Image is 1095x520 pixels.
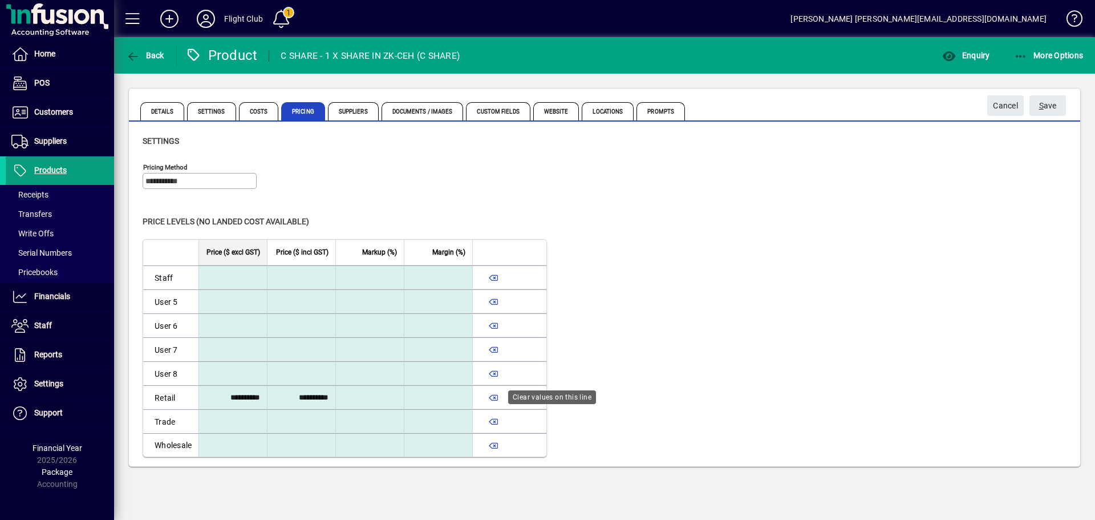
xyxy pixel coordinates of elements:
[126,51,164,60] span: Back
[1014,51,1084,60] span: More Options
[1039,101,1044,110] span: S
[281,102,325,120] span: Pricing
[276,246,328,259] span: Price ($ incl GST)
[508,390,596,404] div: Clear values on this line
[533,102,579,120] span: Website
[143,385,198,409] td: Retail
[1029,95,1066,116] button: Save
[224,10,263,28] div: Flight Club
[6,399,114,428] a: Support
[790,10,1047,28] div: [PERSON_NAME] [PERSON_NAME][EMAIL_ADDRESS][DOMAIN_NAME]
[34,408,63,417] span: Support
[143,289,198,313] td: User 5
[143,265,198,289] td: Staff
[143,136,179,146] span: Settings
[42,467,72,477] span: Package
[143,313,198,337] td: User 6
[11,209,52,219] span: Transfers
[6,40,114,68] a: Home
[140,102,184,120] span: Details
[6,370,114,398] a: Settings
[34,350,62,359] span: Reports
[185,46,258,65] div: Product
[114,45,177,66] app-page-header-button: Back
[939,45,992,66] button: Enquiry
[6,283,114,311] a: Financials
[239,102,279,120] span: Costs
[11,268,58,277] span: Pricebooks
[143,409,198,433] td: Trade
[1039,96,1057,115] span: ave
[188,9,224,29] button: Profile
[6,185,114,204] a: Receipts
[636,102,685,120] span: Prompts
[143,217,309,226] span: Price levels (no landed cost available)
[281,47,460,65] div: C SHARE - 1 X SHARE IN ZK-CEH (C SHARE)
[34,166,67,175] span: Products
[34,49,55,58] span: Home
[987,95,1024,116] button: Cancel
[6,204,114,224] a: Transfers
[1011,45,1086,66] button: More Options
[942,51,989,60] span: Enquiry
[6,341,114,369] a: Reports
[466,102,530,120] span: Custom Fields
[11,190,48,199] span: Receipts
[993,96,1018,115] span: Cancel
[6,69,114,98] a: POS
[432,246,465,259] span: Margin (%)
[143,337,198,361] td: User 7
[382,102,464,120] span: Documents / Images
[6,243,114,263] a: Serial Numbers
[582,102,634,120] span: Locations
[143,361,198,385] td: User 8
[34,78,50,87] span: POS
[362,246,397,259] span: Markup (%)
[206,246,260,259] span: Price ($ excl GST)
[187,102,236,120] span: Settings
[328,102,379,120] span: Suppliers
[143,433,198,457] td: Wholesale
[151,9,188,29] button: Add
[6,98,114,127] a: Customers
[6,312,114,340] a: Staff
[34,292,70,301] span: Financials
[11,229,54,238] span: Write Offs
[6,224,114,243] a: Write Offs
[143,163,188,171] mat-label: Pricing method
[34,321,52,330] span: Staff
[1058,2,1081,39] a: Knowledge Base
[11,248,72,257] span: Serial Numbers
[123,45,167,66] button: Back
[34,379,63,388] span: Settings
[34,107,73,116] span: Customers
[34,136,67,146] span: Suppliers
[33,444,82,453] span: Financial Year
[6,263,114,282] a: Pricebooks
[6,127,114,156] a: Suppliers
